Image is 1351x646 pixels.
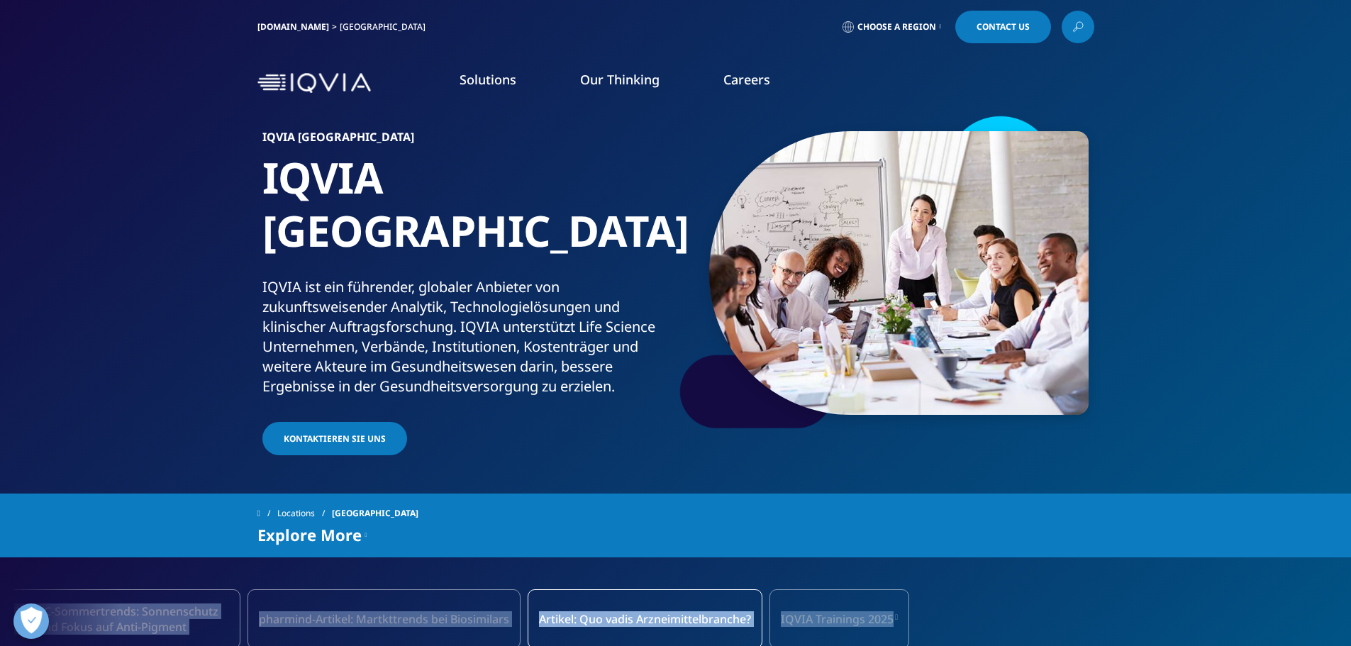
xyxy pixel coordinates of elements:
a: Solutions [460,71,516,88]
a: Our Thinking [580,71,660,88]
span: IQVIA Trainings 2025 [781,611,894,627]
a: [DOMAIN_NAME] [257,21,329,33]
a: Kontaktieren Sie uns [262,422,407,455]
span: Artikel: Quo vadis Arzneimittelbranche? [539,611,751,627]
span: Kontaktieren Sie uns [284,433,386,445]
div: IQVIA ist ein führender, globaler Anbieter von zukunftsweisender Analytik, Technologielösungen un... [262,277,670,396]
img: 877_businesswoman-leading-meeting.jpg [709,131,1089,415]
span: [GEOGRAPHIC_DATA] [332,501,418,526]
span: Contact Us [977,23,1030,31]
button: Präferenzen öffnen [13,603,49,639]
span: Choose a Region [857,21,936,33]
span: Explore More [257,526,362,543]
a: Locations [277,501,332,526]
div: [GEOGRAPHIC_DATA] [340,21,431,33]
a: Careers [723,71,770,88]
nav: Primary [377,50,1094,116]
a: Contact Us [955,11,1051,43]
h1: IQVIA [GEOGRAPHIC_DATA] [262,151,670,277]
h6: IQVIA [GEOGRAPHIC_DATA] [262,131,670,151]
span: pharmind-Artikel: Martkttrends bei Biosimilars [259,611,509,627]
